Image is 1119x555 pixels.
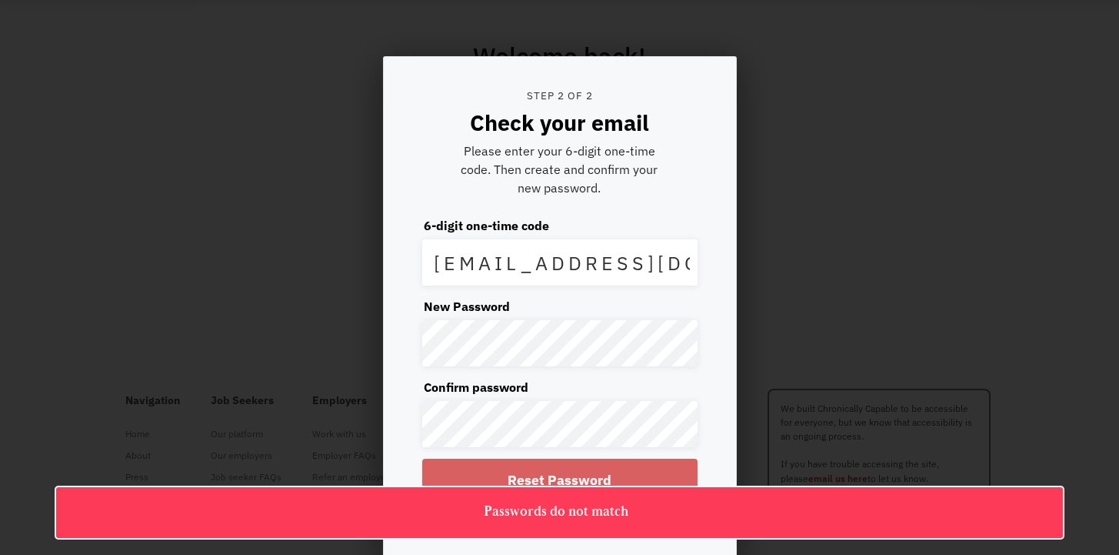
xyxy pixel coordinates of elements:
label: Confirm password [422,378,698,396]
div: Check your email [422,107,698,138]
input: Reset Password [422,459,698,502]
label: New Password [422,297,698,316]
div: Step 2 of 2 [422,88,698,103]
label: 6-digit one-time code [422,216,698,235]
div: Please enter your 6-digit one-time code. Then create and confirm your new password. [449,142,669,197]
input: Reset Code [422,239,698,286]
div: Passwords do not match [56,500,1056,525]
